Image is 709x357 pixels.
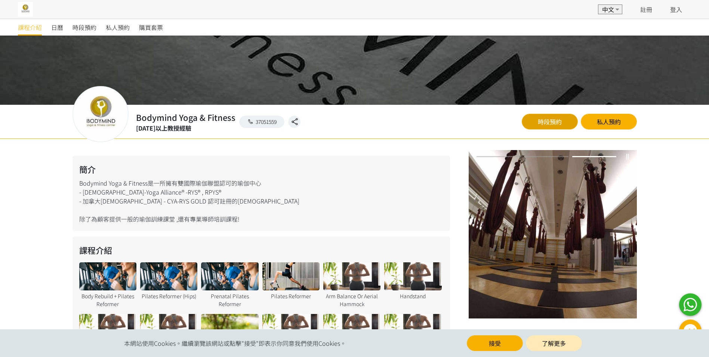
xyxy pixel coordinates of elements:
span: 日曆 [51,23,63,32]
h2: 課程介紹 [79,244,443,256]
div: Body Rebuild + Pilates Reformer [79,292,136,308]
a: 37051559 [239,116,285,128]
div: Prenatal Pilates Reformer [201,292,258,308]
h2: 簡介 [79,163,443,176]
span: 課程介紹 [18,23,42,32]
a: 私人預約 [581,114,637,129]
span: 本網站使用Cookies。繼續瀏覽該網站或點擊"接受"即表示你同意我們使用Cookies。 [124,339,346,348]
a: 登入 [670,5,682,14]
img: 2I6SeW5W6eYajyVCbz3oJhiE9WWz8sZcVXnArBrK.jpg [18,2,33,17]
button: 接受 [467,335,523,351]
div: Arm Balance Or Aerial Hammock [323,292,380,308]
a: 時段預約 [73,19,96,36]
a: 購買套票 [139,19,163,36]
h2: Bodymind Yoga & Fitness [136,111,235,123]
div: [DATE]以上教授經驗 [136,123,235,132]
a: 時段預約 [522,114,578,129]
span: 購買套票 [139,23,163,32]
span: 私人預約 [106,23,130,32]
a: 註冊 [640,5,652,14]
div: Handstand [384,292,441,300]
span: 時段預約 [73,23,96,32]
div: Bodymind Yoga & Fitness是一所擁有雙國際瑜伽聯盟認可的瑜伽中心 - [DEMOGRAPHIC_DATA]-Yoga Alliance® -RYS® , RPYS® - 加拿... [73,156,450,231]
a: 日曆 [51,19,63,36]
div: Pilates Reformer (Hips) [140,292,197,300]
a: 課程介紹 [18,19,42,36]
a: 了解更多 [526,335,582,351]
a: 私人預約 [106,19,130,36]
div: Pilates Reformer [262,292,320,300]
img: 2upWvYcY2uXGG8frAhVxxENPnqsTPI6Vfq1ztQFB.jpg [469,150,637,318]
